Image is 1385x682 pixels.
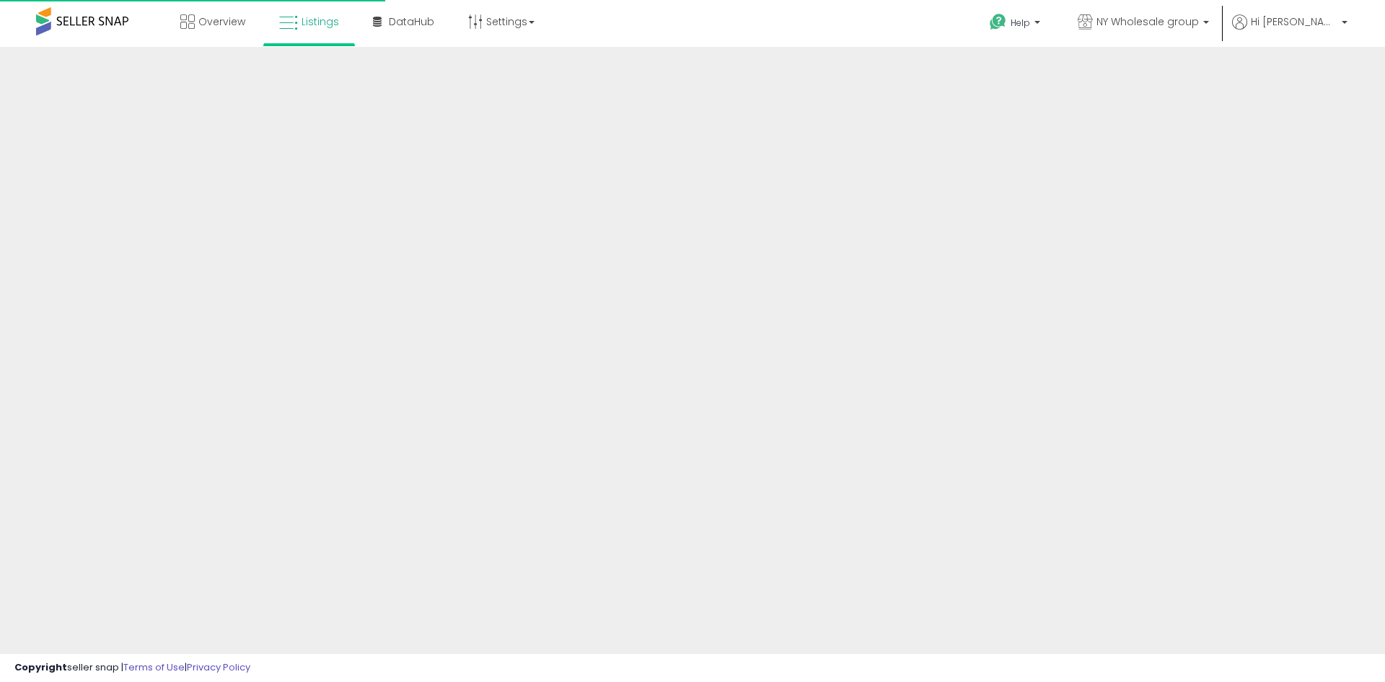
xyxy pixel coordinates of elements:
a: Hi [PERSON_NAME] [1232,14,1347,47]
span: DataHub [389,14,434,29]
a: Help [978,2,1055,47]
span: NY Wholesale group [1096,14,1199,29]
i: Get Help [989,13,1007,31]
span: Overview [198,14,245,29]
span: Hi [PERSON_NAME] [1251,14,1337,29]
span: Listings [302,14,339,29]
span: Help [1011,17,1030,29]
